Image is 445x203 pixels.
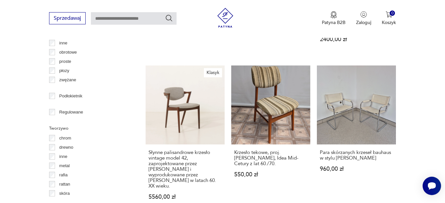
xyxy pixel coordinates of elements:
[322,11,346,26] button: Patyna B2B
[149,194,222,200] p: 5560,00 zł
[330,11,337,18] img: Ikona medalu
[59,49,77,56] p: obrotowe
[382,19,396,26] p: Koszyk
[49,125,130,132] p: Tworzywo
[423,177,441,195] iframe: Smartsupp widget button
[59,144,73,151] p: drewno
[49,16,86,21] a: Sprzedawaj
[165,14,173,22] button: Szukaj
[59,171,68,179] p: rafia
[320,150,393,161] h3: Para skórzanych krzeseł bauhaus w stylu [PERSON_NAME]
[390,11,395,16] div: 0
[49,12,86,24] button: Sprzedawaj
[215,8,235,28] img: Patyna - sklep z meblami i dekoracjami vintage
[234,150,307,166] h3: Krzesło tekowe, proj. [PERSON_NAME], Idea Mid-Cetury z lat 60./70.
[59,190,70,197] p: skóra
[356,11,371,26] button: Zaloguj
[356,19,371,26] p: Zaloguj
[149,150,222,189] h3: Słynne palisandrowe krzesło vintage model 42, zaprojektowane przez [PERSON_NAME] i wyprodukowane ...
[59,162,70,169] p: metal
[322,19,346,26] p: Patyna B2B
[360,11,367,18] img: Ikonka użytkownika
[59,39,68,47] p: inne
[234,172,307,177] p: 550,00 zł
[59,58,71,65] p: proste
[320,166,393,172] p: 960,00 zł
[59,109,83,116] p: Regulowane
[59,76,76,84] p: zwężane
[320,37,393,42] p: 2400,00 zł
[322,11,346,26] a: Ikona medaluPatyna B2B
[382,11,396,26] button: 0Koszyk
[59,181,70,188] p: rattan
[59,92,82,100] p: Podłokietnik
[386,11,392,18] img: Ikona koszyka
[59,153,68,160] p: inne
[59,135,71,142] p: chrom
[59,67,69,74] p: płozy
